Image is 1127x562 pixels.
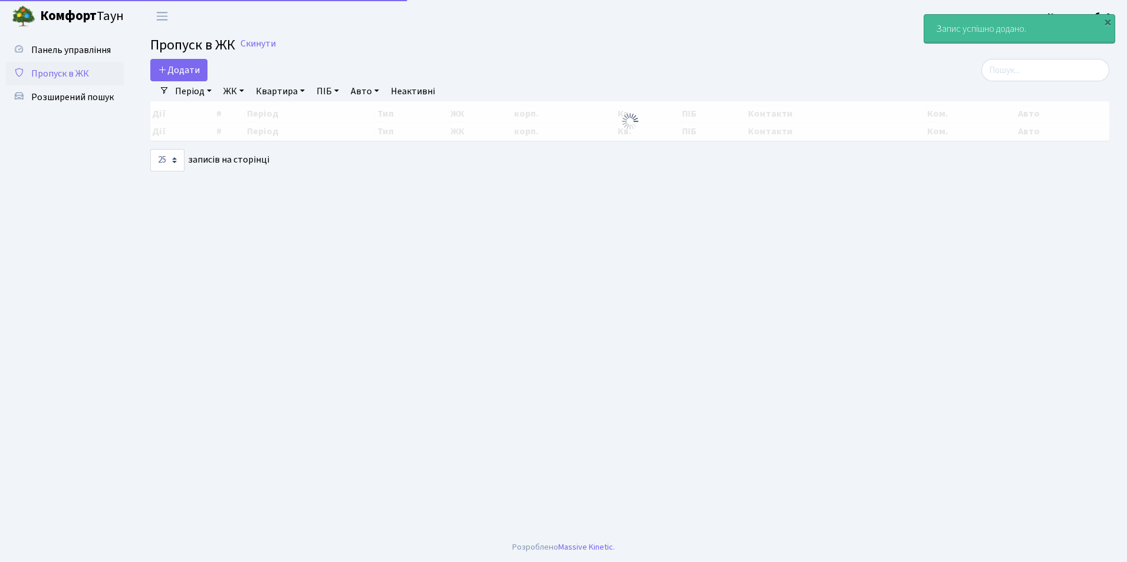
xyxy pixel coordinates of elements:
[1047,9,1113,24] a: Консьєрж б. 4.
[386,81,440,101] a: Неактивні
[251,81,309,101] a: Квартира
[240,38,276,49] a: Скинути
[312,81,344,101] a: ПІБ
[170,81,216,101] a: Період
[6,85,124,109] a: Розширений пошук
[147,6,177,26] button: Переключити навігацію
[6,38,124,62] a: Панель управління
[40,6,97,25] b: Комфорт
[621,112,640,131] img: Обробка...
[31,44,111,57] span: Панель управління
[924,15,1115,43] div: Запис успішно додано.
[150,35,235,55] span: Пропуск в ЖК
[150,149,184,171] select: записів на сторінці
[1047,10,1113,23] b: Консьєрж б. 4.
[150,59,207,81] a: Додати
[150,149,269,171] label: записів на сторінці
[981,59,1109,81] input: Пошук...
[12,5,35,28] img: logo.png
[31,91,114,104] span: Розширений пошук
[219,81,249,101] a: ЖК
[6,62,124,85] a: Пропуск в ЖК
[158,64,200,77] span: Додати
[40,6,124,27] span: Таун
[558,541,613,553] a: Massive Kinetic
[31,67,89,80] span: Пропуск в ЖК
[346,81,384,101] a: Авто
[1102,16,1113,28] div: ×
[512,541,615,554] div: Розроблено .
